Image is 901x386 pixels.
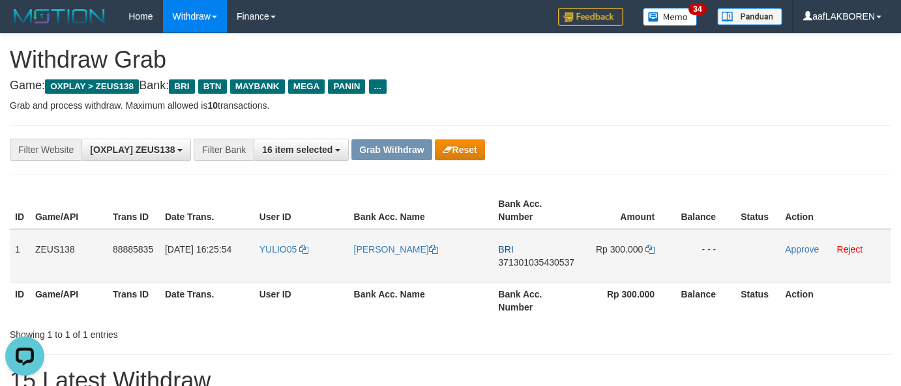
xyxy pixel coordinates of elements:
img: panduan.png [717,8,782,25]
h1: Withdraw Grab [10,47,891,73]
span: BRI [498,244,513,255]
th: Rp 300.000 [582,282,674,319]
td: - - - [674,229,735,283]
th: Bank Acc. Name [349,282,494,319]
span: [OXPLAY] ZEUS138 [90,145,175,155]
h4: Game: Bank: [10,79,891,92]
span: BTN [198,79,227,94]
th: Trans ID [108,282,160,319]
th: Date Trans. [160,282,254,319]
a: [PERSON_NAME] [354,244,438,255]
span: BRI [169,79,194,94]
p: Grab and process withdraw. Maximum allowed is transactions. [10,99,891,112]
span: Rp 300.000 [596,244,643,255]
span: Copy 371301035430537 to clipboard [498,257,574,268]
td: ZEUS138 [30,229,108,283]
th: Date Trans. [160,192,254,229]
th: User ID [254,282,349,319]
th: Bank Acc. Number [493,282,582,319]
div: Filter Website [10,139,81,161]
th: Game/API [30,282,108,319]
div: Showing 1 to 1 of 1 entries [10,323,366,341]
th: ID [10,192,30,229]
span: OXPLAY > ZEUS138 [45,79,139,94]
span: [DATE] 16:25:54 [165,244,231,255]
th: Balance [674,282,735,319]
button: Open LiveChat chat widget [5,5,44,44]
td: 1 [10,229,30,283]
button: 16 item selected [254,139,349,161]
th: Game/API [30,192,108,229]
th: Status [735,192,780,229]
a: Approve [785,244,819,255]
th: ID [10,282,30,319]
th: Action [780,282,891,319]
th: Trans ID [108,192,160,229]
a: YULIO05 [259,244,308,255]
span: MEGA [288,79,325,94]
button: Grab Withdraw [351,139,432,160]
th: Bank Acc. Number [493,192,582,229]
div: Filter Bank [194,139,254,161]
span: 88885835 [113,244,153,255]
img: MOTION_logo.png [10,7,109,26]
span: MAYBANK [230,79,285,94]
a: Reject [837,244,863,255]
img: Button%20Memo.svg [643,8,698,26]
a: Copy 300000 to clipboard [645,244,655,255]
span: 34 [688,3,706,15]
th: Action [780,192,891,229]
th: Balance [674,192,735,229]
span: PANIN [328,79,365,94]
img: Feedback.jpg [558,8,623,26]
span: YULIO05 [259,244,297,255]
th: User ID [254,192,349,229]
th: Amount [582,192,674,229]
th: Bank Acc. Name [349,192,494,229]
button: [OXPLAY] ZEUS138 [81,139,191,161]
th: Status [735,282,780,319]
button: Reset [435,139,485,160]
span: ... [369,79,387,94]
strong: 10 [207,100,218,111]
span: 16 item selected [262,145,332,155]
